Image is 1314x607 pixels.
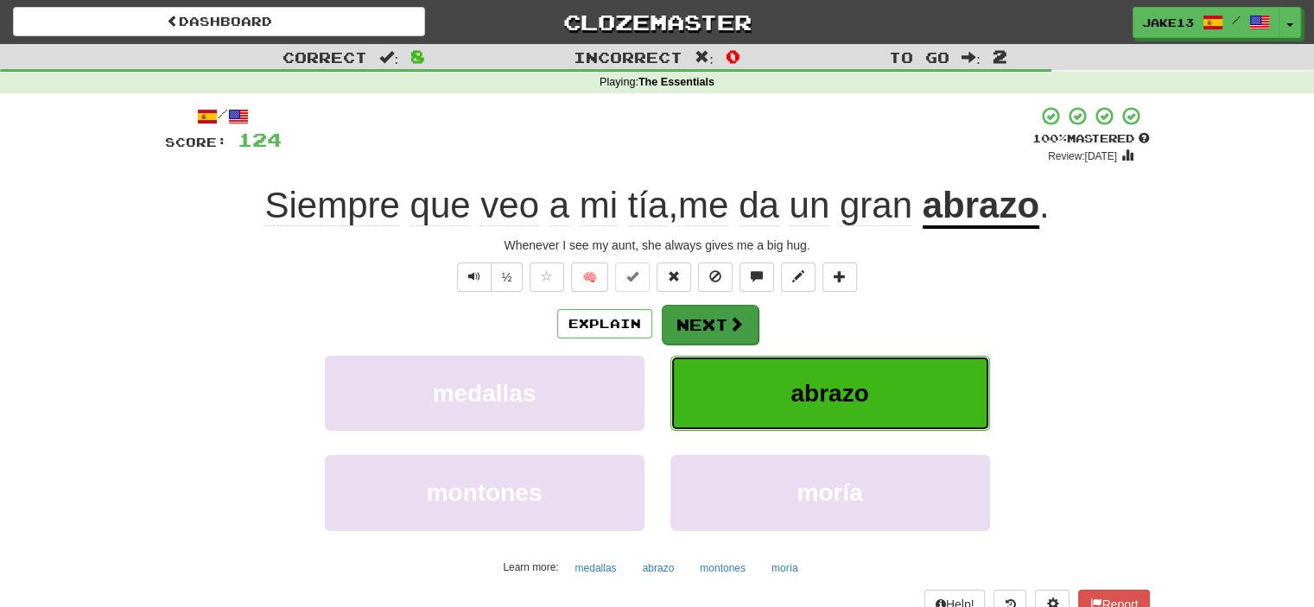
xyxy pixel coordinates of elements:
button: Set this sentence to 100% Mastered (alt+m) [615,262,650,292]
a: jake13 / [1133,7,1279,38]
button: Favorite sentence (alt+f) [530,262,564,292]
small: Learn more: [503,561,558,573]
span: : [695,50,714,65]
span: 100 % [1032,131,1067,145]
span: da [739,185,779,226]
div: Mastered [1032,131,1150,147]
button: Reset to 0% Mastered (alt+r) [657,262,691,292]
span: . [1039,185,1050,225]
button: montones [690,555,755,581]
span: Score: [165,135,227,149]
button: Ignore sentence (alt+i) [698,262,733,292]
small: Review: [DATE] [1048,150,1117,162]
span: me [678,185,728,226]
span: moría [797,479,862,506]
div: Text-to-speech controls [454,262,524,292]
a: Dashboard [13,7,425,36]
button: abrazo [670,356,990,431]
span: jake13 [1142,15,1194,30]
span: , [264,185,922,226]
span: To go [889,48,949,66]
span: 2 [993,46,1007,66]
u: abrazo [923,185,1039,229]
button: medallas [325,356,644,431]
span: tía [628,185,669,226]
span: un [789,185,829,226]
button: montones [325,455,644,530]
div: Whenever I see my aunt, she always gives me a big hug. [165,237,1150,254]
span: / [1232,14,1241,26]
button: Explain [557,309,652,338]
button: abrazo [633,555,684,581]
span: Siempre [264,185,399,226]
button: Discuss sentence (alt+u) [740,262,774,292]
span: 8 [410,46,425,66]
span: gran [840,185,912,226]
button: Play sentence audio (ctl+space) [457,262,492,292]
span: veo [480,185,539,226]
span: : [962,50,981,65]
span: a [549,185,569,226]
button: Next [662,305,759,345]
button: medallas [566,555,626,581]
span: que [409,185,470,226]
span: mi [580,185,618,226]
span: 124 [238,129,282,150]
div: / [165,105,282,127]
span: Correct [282,48,367,66]
span: medallas [433,380,536,407]
strong: The Essentials [638,76,714,88]
button: 🧠 [571,262,608,292]
span: abrazo [790,380,868,407]
span: 0 [726,46,740,66]
span: Incorrect [574,48,682,66]
span: : [379,50,398,65]
button: ½ [491,262,524,292]
button: Edit sentence (alt+d) [781,262,816,292]
button: Add to collection (alt+a) [822,262,857,292]
a: Clozemaster [451,7,863,37]
span: montones [427,479,543,506]
button: moría [670,455,990,530]
button: moría [762,555,808,581]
